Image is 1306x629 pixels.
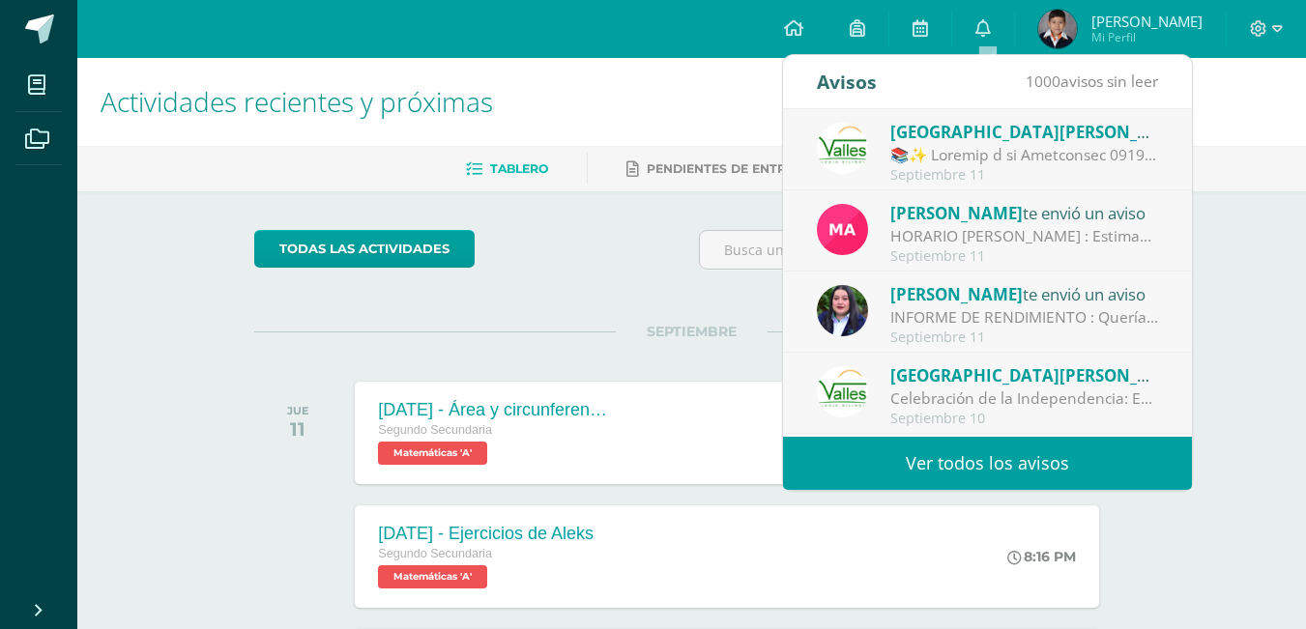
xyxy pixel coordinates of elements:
[378,565,487,588] span: Matemáticas 'A'
[378,524,594,544] div: [DATE] - Ejercicios de Aleks
[287,417,309,441] div: 11
[378,442,487,465] span: Matemáticas 'A'
[890,225,1159,247] div: HORARIO DE FERIA : Estimados alumnos les comparto el horario de acto civico para las actividades ...
[700,231,1128,269] input: Busca una actividad próxima aquí...
[890,283,1023,305] span: [PERSON_NAME]
[890,248,1159,265] div: Septiembre 11
[1026,71,1158,92] span: avisos sin leer
[817,55,877,108] div: Avisos
[1007,548,1076,565] div: 8:16 PM
[1026,71,1060,92] span: 1000
[890,144,1159,166] div: 📚✨ Impulso a la Excelencia 2025 ✨📚: 💪 ¡El esfuerzo tiene recompensa! Recuerda que en esta unidad ...
[890,167,1159,184] div: Septiembre 11
[890,364,1192,386] span: [GEOGRAPHIC_DATA][PERSON_NAME]
[616,323,768,340] span: SEPTIEMBRE
[378,547,492,560] span: Segundo Secundaria
[101,83,493,120] span: Actividades recientes y próximas
[287,404,309,417] div: JUE
[817,285,868,336] img: ee34ef986f03f45fc2392d0669348478.png
[1091,12,1203,31] span: [PERSON_NAME]
[378,423,492,437] span: Segundo Secundaria
[890,121,1192,143] span: [GEOGRAPHIC_DATA][PERSON_NAME]
[817,123,868,174] img: 94564fe4cf850d796e68e37240ca284b.png
[626,154,812,185] a: Pendientes de entrega
[890,329,1159,346] div: Septiembre 11
[817,204,868,255] img: a8385ae7020070dbc8f801ebe82fbf1a.png
[466,154,548,185] a: Tablero
[890,411,1159,427] div: Septiembre 10
[890,200,1159,225] div: te envió un aviso
[647,161,812,176] span: Pendientes de entrega
[1091,29,1203,45] span: Mi Perfil
[890,202,1023,224] span: [PERSON_NAME]
[254,230,475,268] a: todas las Actividades
[890,281,1159,306] div: te envió un aviso
[890,387,1159,410] div: Celebración de la Independencia: Estimados padres: Les recordamos que el viernes 12 de septiembre...
[783,437,1192,490] a: Ver todos los avisos
[378,400,610,420] div: [DATE] - Área y circunferencia de un círculo
[817,366,868,417] img: 94564fe4cf850d796e68e37240ca284b.png
[890,306,1159,329] div: INFORME DE RENDIMIENTO : Quería compartir contigo que el índice de Rendimiento de todas tus mater...
[490,161,548,176] span: Tablero
[1038,10,1077,48] img: d38a1be04484d76d2cdff4341fd55b1b.png
[890,119,1159,144] div: te envió un aviso
[890,362,1159,387] div: te envió un aviso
